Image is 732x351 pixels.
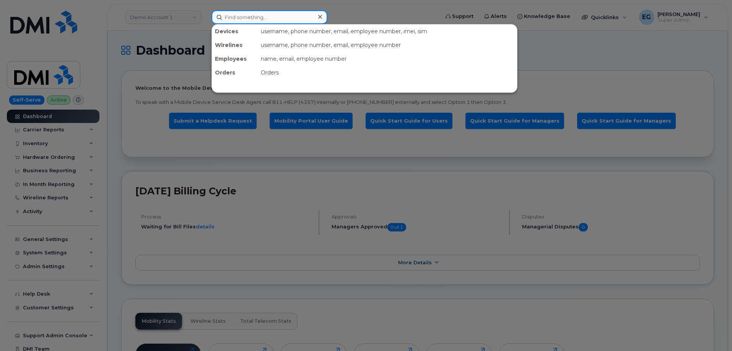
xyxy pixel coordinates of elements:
[212,24,258,38] div: Devices
[212,52,258,66] div: Employees
[258,66,517,79] div: Orders
[258,38,517,52] div: username, phone number, email, employee number
[258,24,517,38] div: username, phone number, email, employee number, imei, sim
[258,52,517,66] div: name, email, employee number
[212,38,258,52] div: Wirelines
[212,66,258,79] div: Orders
